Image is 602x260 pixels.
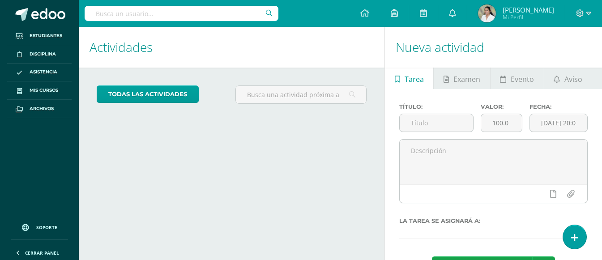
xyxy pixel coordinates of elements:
[236,86,367,103] input: Busca una actividad próxima aquí...
[30,68,57,76] span: Asistencia
[529,103,588,110] label: Fecha:
[7,45,72,64] a: Disciplina
[85,6,278,21] input: Busca un usuario...
[396,27,591,68] h1: Nueva actividad
[30,32,62,39] span: Estudiantes
[36,224,57,230] span: Soporte
[564,68,582,90] span: Aviso
[7,27,72,45] a: Estudiantes
[11,215,68,237] a: Soporte
[30,105,54,112] span: Archivos
[7,81,72,100] a: Mis cursos
[530,114,587,132] input: Fecha de entrega
[399,103,474,110] label: Título:
[97,85,199,103] a: todas las Actividades
[7,64,72,82] a: Asistencia
[453,68,480,90] span: Examen
[434,68,490,89] a: Examen
[25,250,59,256] span: Cerrar panel
[400,114,473,132] input: Título
[503,13,554,21] span: Mi Perfil
[90,27,374,68] h1: Actividades
[481,103,522,110] label: Valor:
[30,51,56,58] span: Disciplina
[30,87,58,94] span: Mis cursos
[503,5,554,14] span: [PERSON_NAME]
[544,68,592,89] a: Aviso
[7,100,72,118] a: Archivos
[478,4,496,22] img: 72579b7130a5826b0bbff5ce12d86292.png
[481,114,522,132] input: Puntos máximos
[399,217,588,224] label: La tarea se asignará a:
[491,68,544,89] a: Evento
[511,68,534,90] span: Evento
[385,68,433,89] a: Tarea
[405,68,424,90] span: Tarea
